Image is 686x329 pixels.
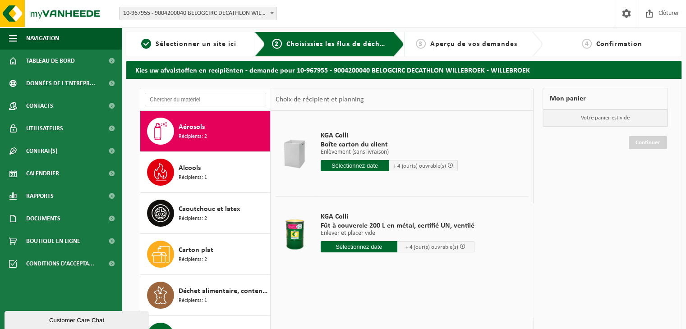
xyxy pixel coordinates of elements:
span: Tableau de bord [26,50,75,72]
span: Contacts [26,95,53,117]
span: Utilisateurs [26,117,63,140]
span: Récipients: 2 [179,256,207,264]
span: Aérosols [179,122,205,133]
h2: Kies uw afvalstoffen en recipiënten - demande pour 10-967955 - 9004200040 BELOGCIRC DECATHLON WIL... [126,61,681,78]
iframe: chat widget [5,309,151,329]
span: Sélectionner un site ici [156,41,236,48]
span: Données de l'entrepr... [26,72,95,95]
span: Déchet alimentaire, contenant des produits d'origine animale, non emballé, catégorie 3 [179,286,268,297]
span: KGA Colli [321,131,458,140]
span: 1 [141,39,151,49]
button: Déchet alimentaire, contenant des produits d'origine animale, non emballé, catégorie 3 Récipients: 1 [140,275,271,316]
span: Calendrier [26,162,59,185]
input: Sélectionnez date [321,160,389,171]
span: Carton plat [179,245,213,256]
span: Récipients: 1 [179,174,207,182]
button: Caoutchouc et latex Récipients: 2 [140,193,271,234]
span: Documents [26,207,60,230]
div: Mon panier [543,88,668,110]
span: Récipients: 1 [179,297,207,305]
span: Caoutchouc et latex [179,204,240,215]
p: Enlèvement (sans livraison) [321,149,458,155]
span: 4 [582,39,592,49]
button: Carton plat Récipients: 2 [140,234,271,275]
span: Alcools [179,163,201,174]
span: + 4 jour(s) ouvrable(s) [405,244,458,250]
button: Aérosols Récipients: 2 [140,111,271,152]
span: 3 [416,39,426,49]
button: Alcools Récipients: 1 [140,152,271,193]
span: Choisissiez les flux de déchets et récipients [286,41,437,48]
input: Chercher du matériel [145,93,266,106]
span: Confirmation [596,41,642,48]
a: Continuer [629,136,667,149]
span: Rapports [26,185,54,207]
span: Récipients: 2 [179,215,207,223]
span: 10-967955 - 9004200040 BELOGCIRC DECATHLON WILLEBROEK - WILLEBROEK [120,7,276,20]
span: + 4 jour(s) ouvrable(s) [393,163,446,169]
span: Conditions d'accepta... [26,252,94,275]
span: Boîte carton du client [321,140,458,149]
span: Contrat(s) [26,140,57,162]
a: 1Sélectionner un site ici [131,39,247,50]
span: Aperçu de vos demandes [430,41,517,48]
span: Boutique en ligne [26,230,80,252]
div: Choix de récipient et planning [271,88,368,111]
span: 10-967955 - 9004200040 BELOGCIRC DECATHLON WILLEBROEK - WILLEBROEK [119,7,277,20]
span: Navigation [26,27,59,50]
p: Votre panier est vide [543,110,668,127]
input: Sélectionnez date [321,241,398,252]
span: Fût à couvercle 200 L en métal, certifié UN, ventilé [321,221,474,230]
p: Enlever et placer vide [321,230,474,237]
span: Récipients: 2 [179,133,207,141]
span: KGA Colli [321,212,474,221]
span: 2 [272,39,282,49]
